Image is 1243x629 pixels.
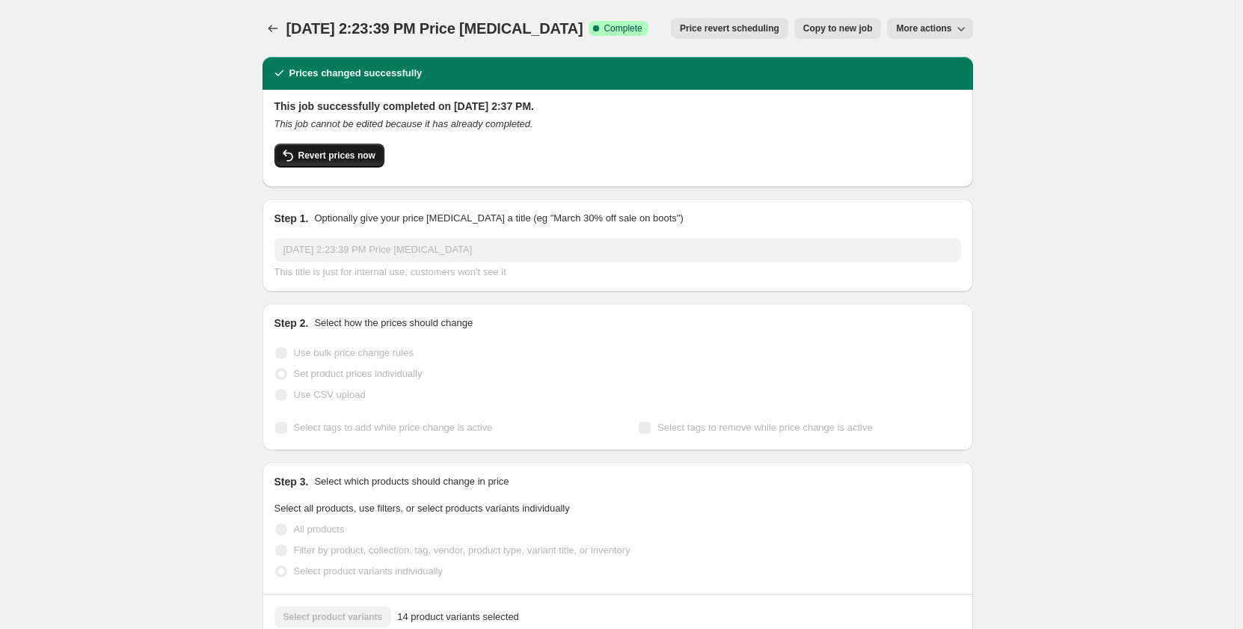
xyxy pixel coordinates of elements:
[294,565,443,577] span: Select product variants individually
[657,422,873,433] span: Select tags to remove while price change is active
[274,238,961,262] input: 30% off holiday sale
[604,22,642,34] span: Complete
[887,18,972,39] button: More actions
[680,22,779,34] span: Price revert scheduling
[397,610,519,625] span: 14 product variants selected
[274,144,384,168] button: Revert prices now
[294,368,423,379] span: Set product prices individually
[274,118,533,129] i: This job cannot be edited because it has already completed.
[274,99,961,114] h2: This job successfully completed on [DATE] 2:37 PM.
[794,18,882,39] button: Copy to new job
[263,18,283,39] button: Price change jobs
[803,22,873,34] span: Copy to new job
[314,211,683,226] p: Optionally give your price [MEDICAL_DATA] a title (eg "March 30% off sale on boots")
[294,389,366,400] span: Use CSV upload
[274,474,309,489] h2: Step 3.
[294,422,493,433] span: Select tags to add while price change is active
[289,66,423,81] h2: Prices changed successfully
[274,316,309,331] h2: Step 2.
[671,18,788,39] button: Price revert scheduling
[286,20,583,37] span: [DATE] 2:23:39 PM Price [MEDICAL_DATA]
[274,266,506,277] span: This title is just for internal use, customers won't see it
[314,316,473,331] p: Select how the prices should change
[294,524,345,535] span: All products
[294,347,414,358] span: Use bulk price change rules
[294,544,630,556] span: Filter by product, collection, tag, vendor, product type, variant title, or inventory
[274,503,570,514] span: Select all products, use filters, or select products variants individually
[896,22,951,34] span: More actions
[274,211,309,226] h2: Step 1.
[314,474,509,489] p: Select which products should change in price
[298,150,375,162] span: Revert prices now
